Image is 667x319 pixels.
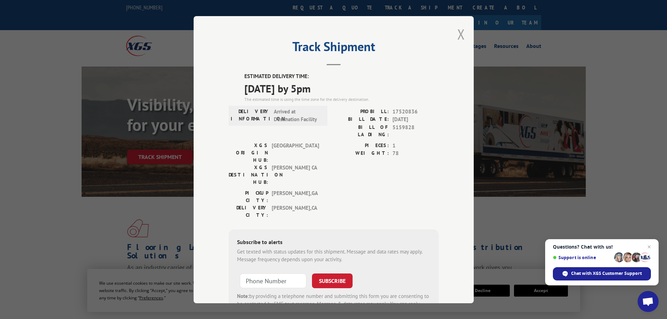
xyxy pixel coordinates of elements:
span: 78 [392,150,439,158]
label: BILL OF LADING: [334,123,389,138]
input: Phone Number [240,273,306,288]
label: BILL DATE: [334,116,389,124]
span: Arrived at Destination Facility [274,108,321,123]
span: Chat with XGS Customer Support [553,267,651,280]
label: DELIVERY INFORMATION: [231,108,270,123]
span: 1 [392,141,439,150]
span: [DATE] [392,116,439,124]
span: 5159828 [392,123,439,138]
span: Support is online [553,255,612,260]
label: DELIVERY CITY: [229,204,268,219]
h2: Track Shipment [229,42,439,55]
label: PICKUP CITY: [229,189,268,204]
label: ESTIMATED DELIVERY TIME: [244,72,439,81]
span: [DATE] by 5pm [244,80,439,96]
label: XGS DESTINATION HUB: [229,164,268,186]
div: Get texted with status updates for this shipment. Message and data rates may apply. Message frequ... [237,248,430,263]
a: Open chat [638,291,659,312]
button: Close modal [457,25,465,43]
label: PIECES: [334,141,389,150]
span: [GEOGRAPHIC_DATA] [272,141,319,164]
strong: Note: [237,292,249,299]
span: [PERSON_NAME] , GA [272,189,319,204]
div: Subscribe to alerts [237,237,430,248]
span: Chat with XGS Customer Support [571,270,642,277]
button: SUBSCRIBE [312,273,353,288]
span: Questions? Chat with us! [553,244,651,250]
span: [PERSON_NAME] , CA [272,204,319,219]
label: WEIGHT: [334,150,389,158]
div: by providing a telephone number and submitting this form you are consenting to be contacted by SM... [237,292,430,316]
label: XGS ORIGIN HUB: [229,141,268,164]
div: The estimated time is using the time zone for the delivery destination. [244,96,439,102]
span: [PERSON_NAME] CA [272,164,319,186]
span: 17520836 [392,108,439,116]
label: PROBILL: [334,108,389,116]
